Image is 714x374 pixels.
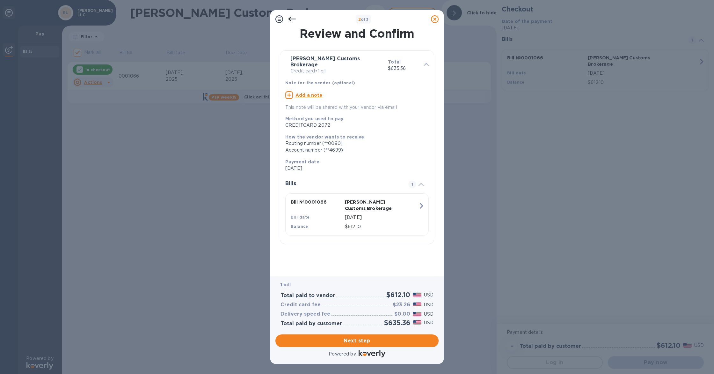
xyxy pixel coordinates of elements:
[388,59,401,64] b: Total
[295,93,323,98] u: Add a note
[290,56,360,68] b: [PERSON_NAME] Customs Brokerage
[285,80,355,85] b: Note for the vendor (optional)
[386,291,410,299] h2: $612.10
[285,134,364,139] b: How the vendor wants to receive
[285,147,424,153] div: Account number (**4699)
[413,320,421,325] img: USD
[280,311,330,317] h3: Delivery speed fee
[359,350,385,357] img: Logo
[345,199,397,212] p: [PERSON_NAME] Customs Brokerage
[275,334,439,347] button: Next step
[280,293,335,299] h3: Total paid to vendor
[393,302,410,308] h3: $23.26
[358,17,369,22] b: of 3
[424,311,433,318] p: USD
[413,312,421,316] img: USD
[358,17,361,22] span: 2
[413,293,421,297] img: USD
[424,292,433,298] p: USD
[285,122,424,129] div: CREDITCARD 2072
[290,68,383,74] p: Credit card • 1 bill
[384,319,410,327] h2: $635.36
[285,193,429,236] button: Bill №0001066[PERSON_NAME] Customs BrokerageBill date[DATE]Balance$612.10
[345,214,418,221] p: [DATE]
[424,319,433,326] p: USD
[279,27,435,40] h1: Review and Confirm
[329,351,356,357] p: Powered by
[285,181,401,187] h3: Bills
[280,337,433,345] span: Next step
[413,303,421,307] img: USD
[291,215,310,220] b: Bill date
[280,282,291,287] b: 1 bill
[345,223,418,230] p: $612.10
[394,311,410,317] h3: $0.00
[291,199,342,205] p: Bill № 0001066
[285,159,319,164] b: Payment date
[291,224,308,229] b: Balance
[388,65,419,72] p: $635.36
[285,56,429,111] div: [PERSON_NAME] Customs BrokerageCredit card•1 billTotal$635.36Note for the vendor (optional)Add a ...
[285,116,343,121] b: Method you used to pay
[280,321,342,327] h3: Total paid by customer
[285,140,424,147] div: Routing number (**0090)
[280,302,321,308] h3: Credit card fee
[285,165,424,172] p: [DATE]
[408,181,416,188] span: 1
[285,104,429,111] p: This note will be shared with your vendor via email
[424,302,433,308] p: USD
